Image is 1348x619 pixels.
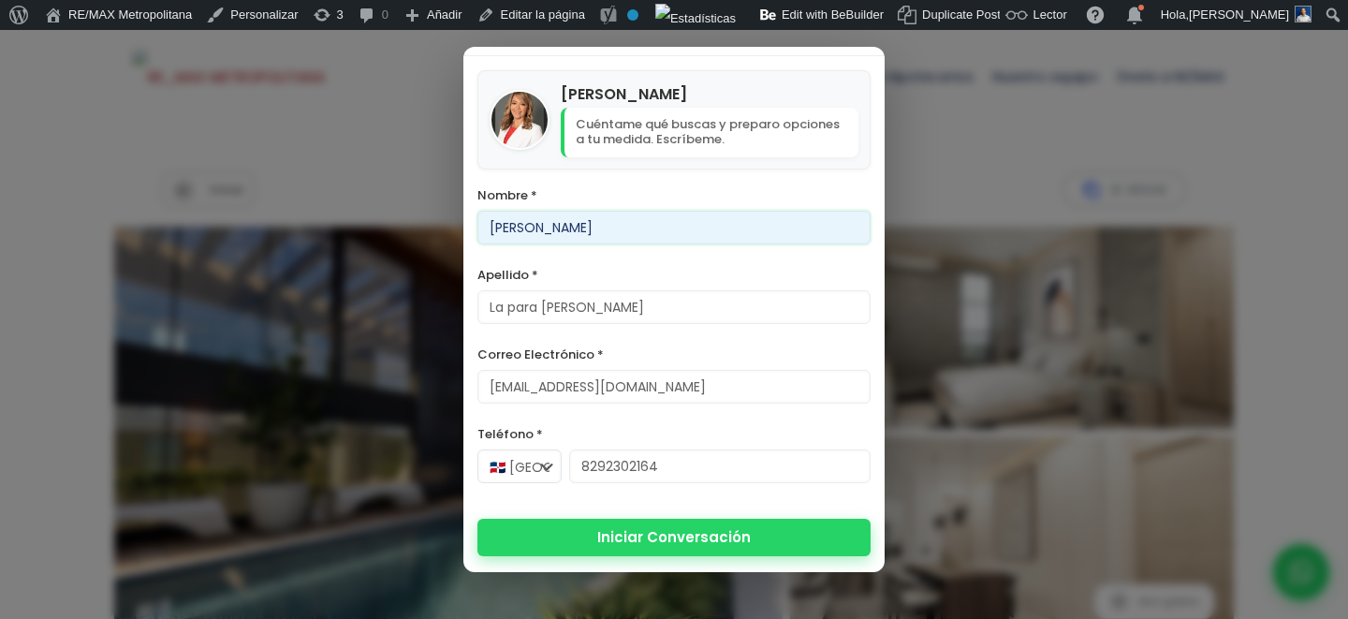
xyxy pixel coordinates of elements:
h4: [PERSON_NAME] [561,82,858,106]
img: Franklin Marte [491,92,548,148]
span: [PERSON_NAME] [1189,7,1289,22]
label: Apellido * [477,263,871,287]
div: No indexar [627,9,638,21]
p: Cuéntame qué buscas y preparo opciones a tu medida. Escríbeme. [561,108,858,158]
img: Visitas de 48 horas. Haz clic para ver más estadísticas del sitio. [655,4,736,34]
label: Teléfono * [477,422,871,446]
label: Nombre * [477,184,871,207]
button: Iniciar Conversación [477,519,871,556]
label: Correo Electrónico * [477,343,871,366]
input: 123-456-7890 [569,450,871,483]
